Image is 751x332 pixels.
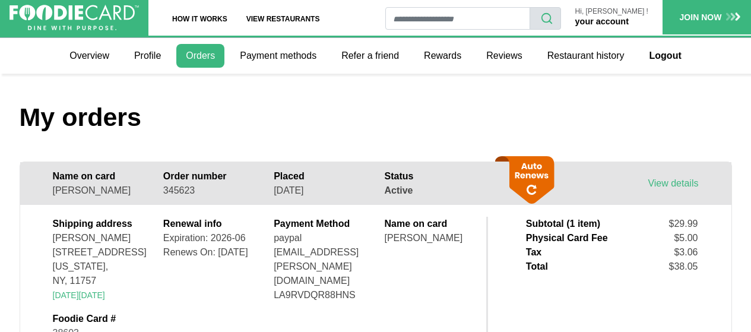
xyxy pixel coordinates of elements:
div: Name on card [53,169,145,184]
div: Total [526,260,548,274]
div: Tax [526,245,541,260]
div: Payment Method [274,217,366,231]
div: [PERSON_NAME] [384,231,477,245]
div: Name on card [384,217,477,231]
a: View details [648,178,698,188]
div: Physical Card Fee [526,231,608,245]
div: Renewal info [163,217,256,231]
div: $38.05 [669,260,698,274]
a: Refer a friend [332,44,408,68]
div: Order number [163,169,256,184]
div: Status [384,169,477,184]
p: Hi, [PERSON_NAME] ! [575,8,648,15]
button: search [530,7,561,30]
a: your account [575,17,629,26]
small: [DATE][DATE] [53,290,105,300]
a: Payment methods [230,44,326,68]
a: Reviews [477,44,531,68]
div: [PERSON_NAME] [STREET_ADDRESS][US_STATE], NY, 11757 [53,231,145,302]
div: $5.00 [674,231,698,245]
div: 345623 [163,184,256,198]
div: Subtotal (1 item) [526,217,600,231]
a: Orders [176,44,224,68]
h1: My orders [20,102,732,133]
a: Restaurant history [538,44,634,68]
div: $29.99 [669,217,698,231]
input: restaurant search [385,7,530,30]
a: Profile [125,44,170,68]
a: Logout [640,44,691,68]
b: Active [384,185,413,195]
div: Placed [274,169,366,184]
a: Rewards [414,44,471,68]
div: Shipping address [53,217,145,231]
div: [DATE] [274,184,366,198]
div: Expiration: 2026-06 Renews On: [DATE] [163,231,256,260]
div: Foodie Card # [53,312,145,326]
img: FoodieCard; Eat, Drink, Save, Donate [9,5,139,31]
div: [PERSON_NAME] [53,184,145,198]
div: paypal [EMAIL_ADDRESS][PERSON_NAME][DOMAIN_NAME] LA9RVDQR88HNS [274,231,366,302]
a: Overview [60,44,119,68]
div: $3.06 [674,245,698,260]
